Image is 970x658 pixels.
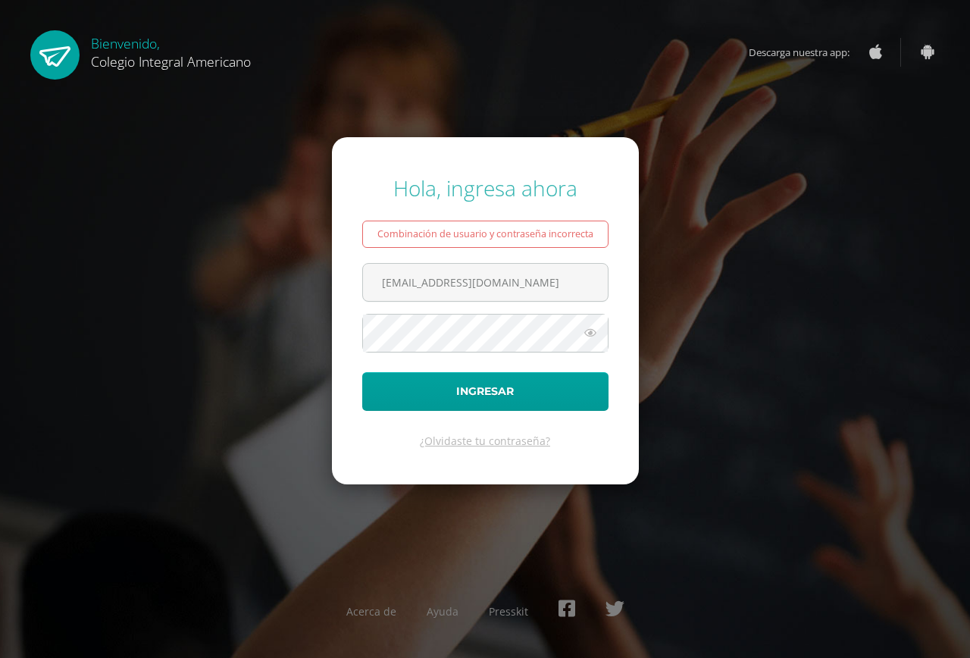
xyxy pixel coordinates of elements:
[362,372,609,411] button: Ingresar
[420,434,550,448] a: ¿Olvidaste tu contraseña?
[362,174,609,202] div: Hola, ingresa ahora
[91,52,251,70] span: Colegio Integral Americano
[427,604,458,619] a: Ayuda
[489,604,528,619] a: Presskit
[363,264,608,301] input: Correo electrónico o usuario
[362,221,609,248] div: Combinación de usuario y contraseña incorrecta
[749,38,865,67] span: Descarga nuestra app:
[346,604,396,619] a: Acerca de
[91,30,251,70] div: Bienvenido,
